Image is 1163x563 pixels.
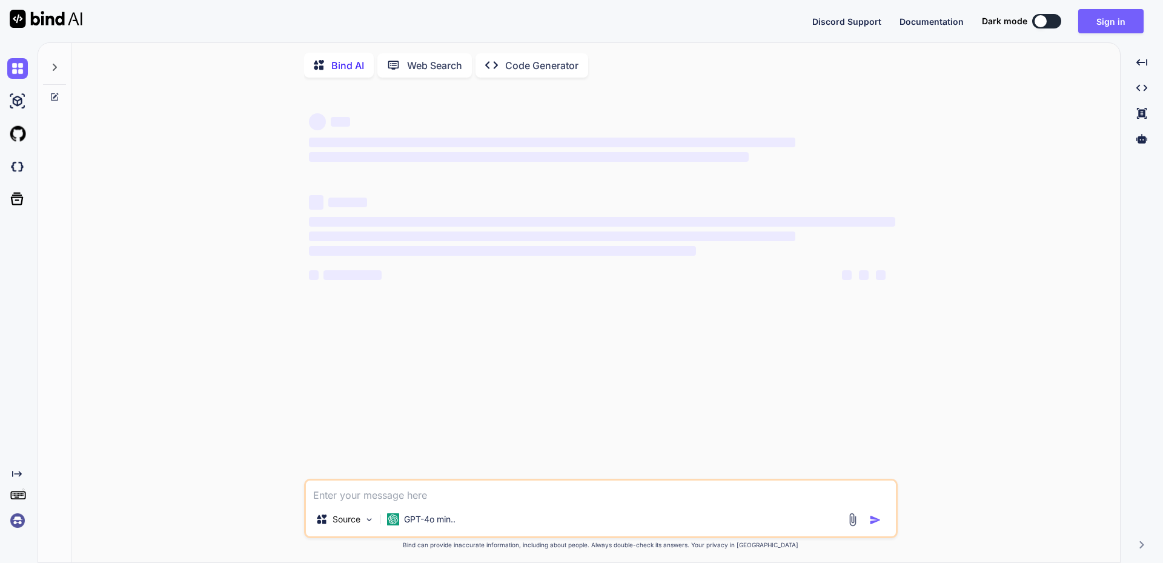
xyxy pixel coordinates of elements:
span: ‌ [309,232,795,241]
button: Documentation [900,15,964,28]
span: ‌ [331,117,350,127]
span: ‌ [309,246,696,256]
p: GPT-4o min.. [404,513,456,525]
span: ‌ [328,198,367,207]
p: Bind AI [331,58,364,73]
img: Bind AI [10,10,82,28]
p: Bind can provide inaccurate information, including about people. Always double-check its answers.... [304,541,898,550]
img: Pick Models [364,515,374,525]
span: ‌ [309,195,323,210]
img: attachment [846,513,860,527]
img: githubLight [7,124,28,144]
span: Dark mode [982,15,1027,27]
p: Source [333,513,360,525]
span: ‌ [309,270,319,280]
img: icon [869,514,881,526]
span: ‌ [309,217,895,227]
span: ‌ [309,138,795,147]
span: ‌ [309,113,326,130]
img: GPT-4o mini [387,513,399,525]
span: Documentation [900,16,964,27]
button: Sign in [1078,9,1144,33]
p: Code Generator [505,58,578,73]
span: ‌ [842,270,852,280]
span: ‌ [309,152,749,162]
img: darkCloudIdeIcon [7,156,28,177]
span: ‌ [876,270,886,280]
span: Discord Support [812,16,881,27]
img: chat [7,58,28,79]
p: Web Search [407,58,462,73]
img: signin [7,510,28,531]
span: ‌ [323,270,382,280]
img: ai-studio [7,91,28,112]
span: ‌ [859,270,869,280]
button: Discord Support [812,15,881,28]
